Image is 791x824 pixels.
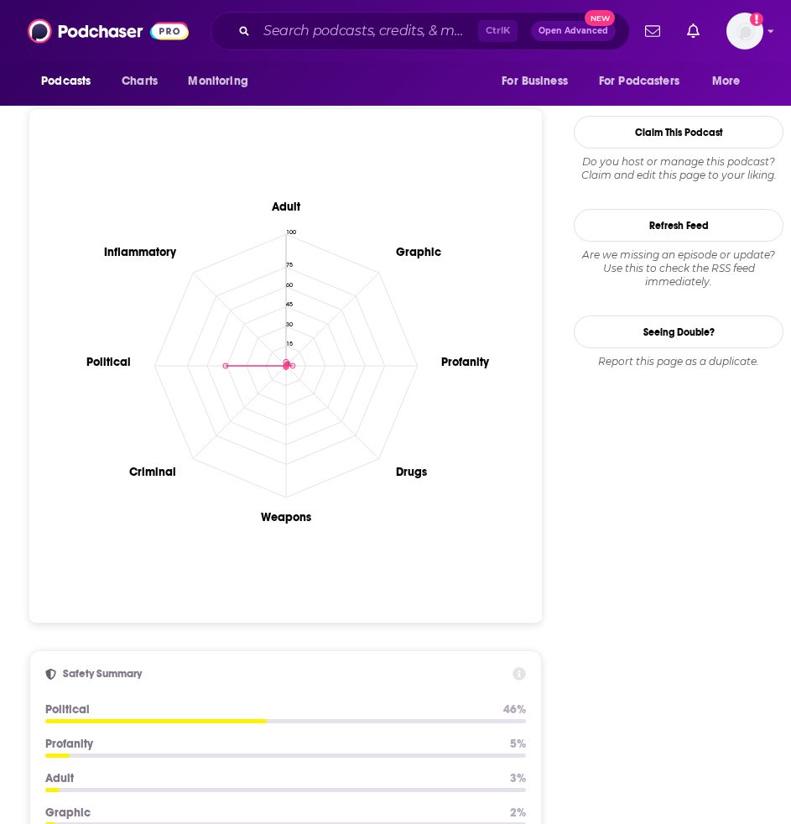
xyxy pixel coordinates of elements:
[700,65,762,97] button: open menu
[45,771,497,785] p: Adult
[588,65,704,97] button: open menu
[396,465,427,479] text: Drugs
[510,771,526,785] p: 3 %
[510,806,526,820] p: 2 %
[257,18,478,44] input: Search podcasts, credits, & more...
[574,316,783,348] a: Seeing Double?
[271,199,301,213] text: Adult
[111,65,168,97] a: Charts
[574,248,783,289] div: Are we missing an episode or update? Use this to check the RSS feed immediately.
[286,300,293,308] tspan: 45
[539,27,608,35] span: Open Advanced
[29,65,112,97] button: open menu
[599,70,679,93] span: For Podcasters
[41,70,91,93] span: Podcasts
[574,155,783,169] span: Do you host or manage this podcast?
[86,355,131,369] text: Political
[63,667,506,681] h2: Safety Summary
[286,280,293,288] tspan: 60
[442,355,491,369] text: Profanity
[45,806,497,820] p: Graphic
[188,70,247,93] span: Monitoring
[574,355,783,368] div: Report this page as a duplicate.
[286,320,293,327] tspan: 30
[104,244,177,258] text: Inflammatory
[478,20,518,42] span: Ctrl K
[502,70,568,93] span: For Business
[680,17,706,45] a: Show notifications dropdown
[286,261,293,269] tspan: 75
[261,510,311,524] text: Weapons
[129,465,176,479] text: Criminal
[286,228,296,236] tspan: 100
[396,244,441,258] text: Graphic
[176,65,269,97] button: open menu
[503,702,526,717] p: 46 %
[122,70,158,93] span: Charts
[211,12,630,50] div: Search podcasts, credits, & more...
[490,65,589,97] button: open menu
[574,209,783,242] button: Refresh Feed
[726,13,763,50] button: Show profile menu
[574,155,783,182] div: Claim and edit this page to your liking.
[638,17,667,45] a: Show notifications dropdown
[726,13,763,50] span: Logged in as nshort92
[574,116,783,149] button: Claim This Podcast
[286,340,293,347] tspan: 15
[585,10,615,26] span: New
[531,21,616,41] button: Open AdvancedNew
[45,737,497,751] p: Profanity
[712,70,741,93] span: More
[726,13,763,50] img: User Profile
[510,737,526,751] p: 5 %
[28,15,189,47] img: Podchaser - Follow, Share and Rate Podcasts
[750,13,763,26] svg: Add a profile image
[45,702,490,717] p: Political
